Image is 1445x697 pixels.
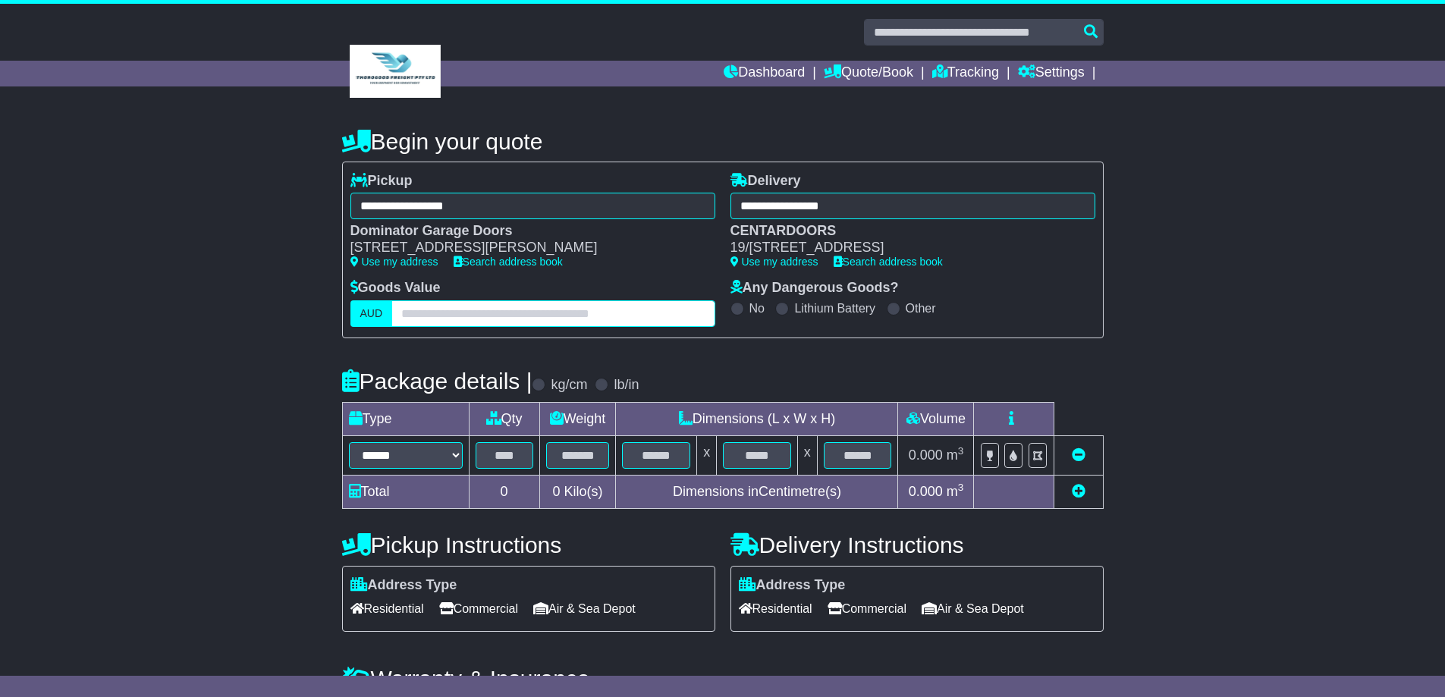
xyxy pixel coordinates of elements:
label: lb/in [614,377,639,394]
a: Add new item [1072,484,1085,499]
td: Qty [469,402,539,435]
sup: 3 [958,445,964,457]
label: Pickup [350,173,413,190]
h4: Pickup Instructions [342,532,715,557]
td: 0 [469,475,539,508]
td: Volume [898,402,974,435]
h4: Warranty & Insurance [342,666,1104,691]
label: No [749,301,765,316]
td: Total [342,475,469,508]
h4: Begin your quote [342,129,1104,154]
label: kg/cm [551,377,587,394]
label: Address Type [739,577,846,594]
td: Kilo(s) [539,475,616,508]
div: CENTARDOORS [730,223,1080,240]
label: Delivery [730,173,801,190]
span: Commercial [439,597,518,620]
div: 19/[STREET_ADDRESS] [730,240,1080,256]
label: Goods Value [350,280,441,297]
label: Address Type [350,577,457,594]
span: m [947,447,964,463]
td: x [797,435,817,475]
a: Settings [1018,61,1085,86]
a: Remove this item [1072,447,1085,463]
td: x [697,435,717,475]
h4: Package details | [342,369,532,394]
a: Search address book [834,256,943,268]
a: Quote/Book [824,61,913,86]
span: 0 [552,484,560,499]
td: Dimensions in Centimetre(s) [616,475,898,508]
td: Weight [539,402,616,435]
td: Type [342,402,469,435]
h4: Delivery Instructions [730,532,1104,557]
span: m [947,484,964,499]
a: Search address book [454,256,563,268]
span: Commercial [828,597,906,620]
a: Use my address [350,256,438,268]
label: Any Dangerous Goods? [730,280,899,297]
label: Lithium Battery [794,301,875,316]
td: Dimensions (L x W x H) [616,402,898,435]
span: Residential [739,597,812,620]
div: [STREET_ADDRESS][PERSON_NAME] [350,240,700,256]
a: Use my address [730,256,818,268]
span: 0.000 [909,447,943,463]
a: Tracking [932,61,999,86]
span: Air & Sea Depot [922,597,1024,620]
span: Air & Sea Depot [533,597,636,620]
span: 0.000 [909,484,943,499]
span: Residential [350,597,424,620]
label: Other [906,301,936,316]
label: AUD [350,300,393,327]
a: Dashboard [724,61,805,86]
div: Dominator Garage Doors [350,223,700,240]
sup: 3 [958,482,964,493]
